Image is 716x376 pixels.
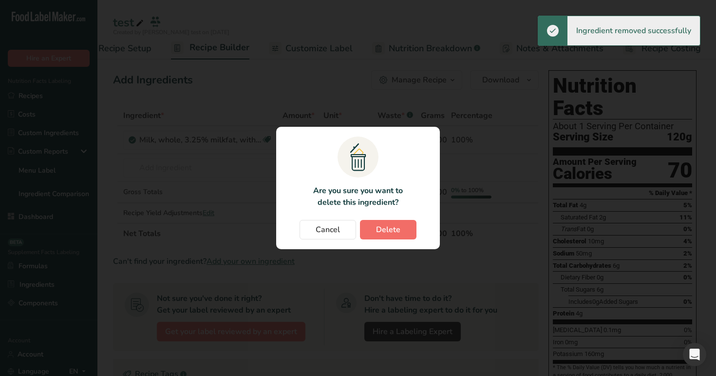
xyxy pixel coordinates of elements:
button: Delete [360,220,416,239]
span: Delete [376,224,400,236]
div: Open Intercom Messenger [683,343,706,366]
span: Cancel [316,224,340,236]
p: Are you sure you want to delete this ingredient? [307,185,408,208]
button: Cancel [300,220,356,239]
div: Ingredient removed successfully [567,16,700,45]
